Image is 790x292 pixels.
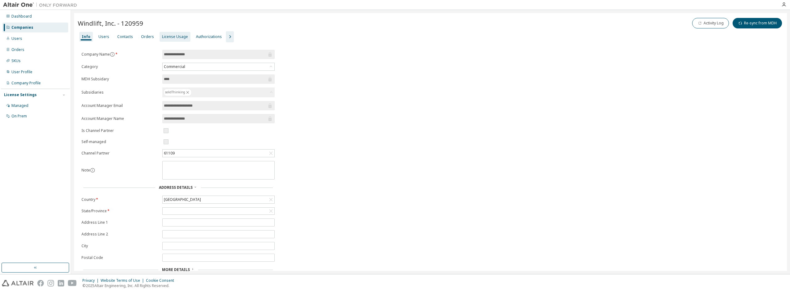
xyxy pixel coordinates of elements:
div: 61109 [163,150,176,157]
button: information [90,168,95,173]
button: information [110,52,115,57]
label: Address Line 2 [81,232,159,237]
div: License Usage [162,34,188,39]
div: Users [11,36,22,41]
div: Contacts [117,34,133,39]
span: Windlift, Inc. - 120959 [78,19,143,28]
img: facebook.svg [37,280,44,286]
div: Users [98,34,109,39]
div: Orders [141,34,154,39]
div: Commercial [163,63,186,70]
div: Authorizations [196,34,222,39]
div: [GEOGRAPHIC_DATA] [163,196,274,203]
p: © 2025 Altair Engineering, Inc. All Rights Reserved. [82,283,178,288]
span: More Details [162,267,190,272]
div: On Prem [11,114,27,119]
div: SKUs [11,58,21,63]
div: solidThinking [162,87,275,97]
label: Address Line 1 [81,220,159,225]
div: Dashboard [11,14,32,19]
label: Self-managed [81,139,159,144]
label: State/Province [81,209,159,214]
div: Managed [11,103,28,108]
img: youtube.svg [68,280,77,286]
span: Address Details [159,185,193,190]
label: Is Channel Partner [81,128,159,133]
label: Category [81,64,159,69]
div: User Profile [11,70,32,74]
button: Activity Log [692,18,729,28]
label: Channel Partner [81,151,159,156]
label: City [81,243,159,248]
label: MDH Subsidary [81,77,159,82]
img: altair_logo.svg [2,280,34,286]
label: Country [81,197,159,202]
label: Company Name [81,52,159,57]
div: solidThinking [164,89,192,96]
div: Commercial [163,63,274,70]
div: Companies [11,25,33,30]
label: Account Manager Name [81,116,159,121]
div: Cookie Consent [146,278,178,283]
div: [GEOGRAPHIC_DATA] [163,196,202,203]
img: instagram.svg [48,280,54,286]
img: Altair One [3,2,80,8]
div: Info [82,34,90,39]
div: Privacy [82,278,101,283]
label: Note [81,167,90,173]
label: Subsidiaries [81,90,159,95]
div: License Settings [4,92,37,97]
div: Orders [11,47,24,52]
button: Re-sync from MDH [733,18,782,28]
img: linkedin.svg [58,280,64,286]
label: Postal Code [81,255,159,260]
label: Account Manager Email [81,103,159,108]
div: Company Profile [11,81,41,86]
div: Website Terms of Use [101,278,146,283]
div: 61109 [163,150,274,157]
